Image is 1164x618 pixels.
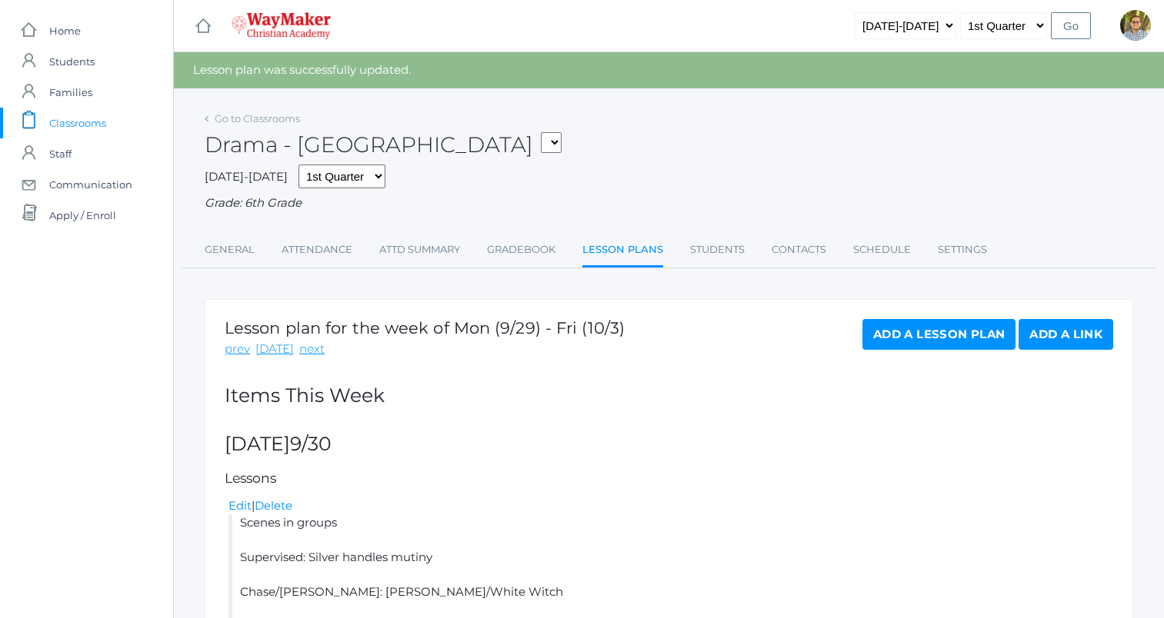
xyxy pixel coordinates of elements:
h1: Lesson plan for the week of Mon (9/29) - Fri (10/3) [225,319,625,337]
div: Lesson plan was successfully updated. [174,52,1164,88]
span: Apply / Enroll [49,200,116,231]
a: Lesson Plans [582,234,663,267]
a: Edit [228,498,252,513]
img: 4_waymaker-logo-stack-white.png [232,12,331,39]
a: Attendance [282,234,352,265]
span: Home [49,15,81,46]
a: Settings [938,234,987,265]
a: Attd Summary [379,234,460,265]
div: | [228,497,1113,515]
div: Grade: 6th Grade [205,194,1133,212]
span: Students [49,46,95,77]
span: Classrooms [49,108,106,138]
a: next [299,341,325,358]
span: [DATE]-[DATE] [205,169,288,184]
a: prev [225,341,250,358]
a: Add a Link [1019,319,1113,350]
span: Staff [49,138,72,169]
h5: Lessons [225,471,1113,486]
a: Add a Lesson Plan [862,319,1016,350]
span: Families [49,77,92,108]
a: Delete [255,498,292,513]
h2: [DATE] [225,434,1113,455]
h2: Drama - [GEOGRAPHIC_DATA] [205,133,562,157]
a: [DATE] [255,341,294,358]
a: Go to Classrooms [215,112,300,125]
a: Contacts [772,234,826,265]
h2: Items This Week [225,385,1113,407]
input: Go [1051,12,1091,39]
span: Communication [49,169,132,200]
a: Gradebook [487,234,555,265]
span: 9/30 [290,432,332,455]
a: General [205,234,255,265]
a: Students [690,234,745,265]
a: Schedule [853,234,911,265]
div: Kylen Braileanu [1120,10,1151,41]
